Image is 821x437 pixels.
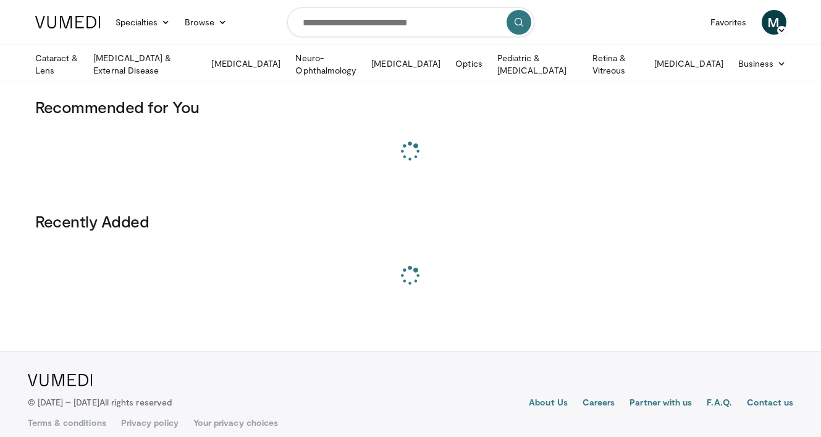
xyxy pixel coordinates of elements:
a: M [762,10,786,35]
a: Cataract & Lens [28,52,86,77]
a: Business [731,51,794,76]
img: VuMedi Logo [28,374,93,386]
a: Terms & conditions [28,417,106,429]
a: [MEDICAL_DATA] [364,51,448,76]
a: Your privacy choices [193,417,278,429]
input: Search topics, interventions [287,7,534,37]
a: Specialties [108,10,178,35]
a: F.A.Q. [707,396,731,411]
a: [MEDICAL_DATA] & External Disease [86,52,204,77]
a: Neuro-Ophthalmology [288,52,364,77]
a: Favorites [703,10,754,35]
a: Optics [448,51,489,76]
h3: Recently Added [35,211,786,231]
a: About Us [529,396,568,411]
a: Partner with us [629,396,692,411]
h3: Recommended for You [35,97,786,117]
a: Pediatric & [MEDICAL_DATA] [490,52,585,77]
a: [MEDICAL_DATA] [204,51,288,76]
a: Retina & Vitreous [585,52,647,77]
a: Careers [583,396,615,411]
a: Privacy policy [121,417,179,429]
a: [MEDICAL_DATA] [647,51,731,76]
a: Browse [177,10,234,35]
span: All rights reserved [99,397,172,407]
a: Contact us [747,396,794,411]
img: VuMedi Logo [35,16,101,28]
p: © [DATE] – [DATE] [28,396,172,409]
